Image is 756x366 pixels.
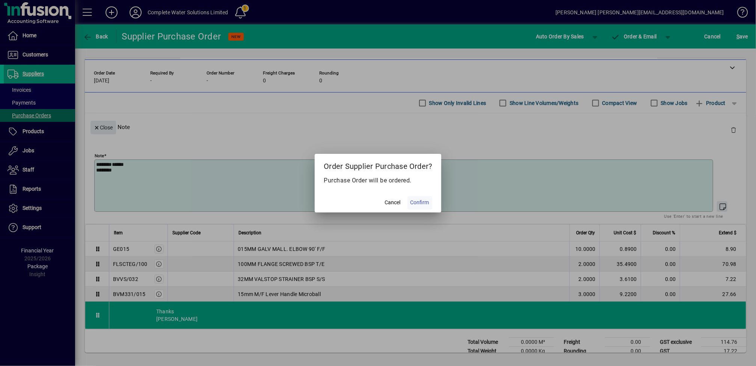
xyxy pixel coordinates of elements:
[324,176,432,185] p: Purchase Order will be ordered.
[385,199,400,207] span: Cancel
[315,154,441,176] h2: Order Supplier Purchase Order?
[410,199,429,207] span: Confirm
[380,196,404,210] button: Cancel
[407,196,432,210] button: Confirm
